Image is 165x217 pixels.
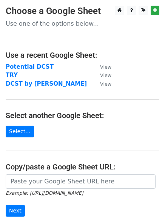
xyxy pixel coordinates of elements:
[6,111,159,120] h4: Select another Google Sheet:
[6,162,159,171] h4: Copy/paste a Google Sheet URL:
[93,80,111,87] a: View
[6,20,159,28] p: Use one of the options below...
[6,205,25,217] input: Next
[6,190,83,196] small: Example: [URL][DOMAIN_NAME]
[93,63,111,70] a: View
[6,63,54,70] a: Potential DCST
[6,72,18,78] a: TRY
[6,51,159,60] h4: Use a recent Google Sheet:
[93,72,111,78] a: View
[6,174,156,189] input: Paste your Google Sheet URL here
[100,72,111,78] small: View
[6,126,34,137] a: Select...
[100,81,111,87] small: View
[6,80,87,87] a: DCST by [PERSON_NAME]
[100,64,111,70] small: View
[6,6,159,17] h3: Choose a Google Sheet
